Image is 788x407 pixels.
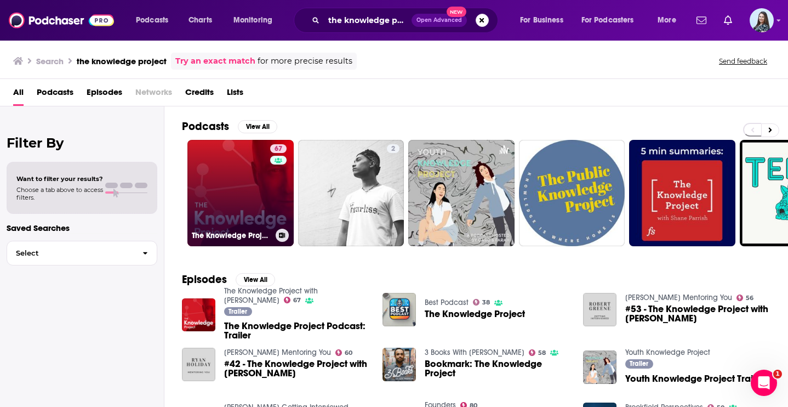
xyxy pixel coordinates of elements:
[182,273,275,286] a: EpisodesView All
[87,83,122,106] a: Episodes
[581,13,634,28] span: For Podcasters
[425,298,469,307] a: Best Podcast
[258,55,352,67] span: for more precise results
[773,370,782,378] span: 1
[229,308,247,315] span: Trailer
[692,11,711,30] a: Show notifications dropdown
[182,348,215,381] img: #42 - The Knowledge Project with Shane Parrish
[224,321,369,340] a: The Knowledge Project Podcast: Trailer
[482,300,490,305] span: 38
[298,140,404,246] a: 2
[324,12,412,29] input: Search podcasts, credits, & more...
[304,8,509,33] div: Search podcasts, credits, & more...
[182,120,229,133] h2: Podcasts
[182,298,215,332] img: The Knowledge Project Podcast: Trailer
[182,120,277,133] a: PodcastsView All
[236,273,275,286] button: View All
[583,293,616,326] img: #53 - The Knowledge Project with Shane Parrish
[425,348,524,357] a: 3 Books With Neil Pasricha
[7,250,134,257] span: Select
[746,296,753,301] span: 56
[751,370,777,396] iframe: Intercom live chat
[9,10,114,31] img: Podchaser - Follow, Share and Rate Podcasts
[447,7,466,17] span: New
[175,55,255,67] a: Try an exact match
[7,135,157,151] h2: Filter By
[224,359,369,378] span: #42 - The Knowledge Project with [PERSON_NAME]
[425,309,525,319] a: The Knowledge Project
[128,12,182,29] button: open menu
[275,144,282,155] span: 67
[185,83,214,106] a: Credits
[750,8,774,32] button: Show profile menu
[650,12,690,29] button: open menu
[529,349,546,356] a: 58
[625,304,770,323] a: #53 - The Knowledge Project with Shane Parrish
[37,83,73,106] a: Podcasts
[226,12,287,29] button: open menu
[625,374,764,383] a: Youth Knowledge Project Trailer
[345,351,352,355] span: 60
[382,293,416,326] img: The Knowledge Project
[7,241,157,265] button: Select
[625,348,710,357] a: Youth Knowledge Project
[538,351,546,355] span: 58
[750,8,774,32] img: User Profile
[224,348,331,357] a: Ryan Holiday Mentoring You
[412,14,467,27] button: Open AdvancedNew
[416,18,462,23] span: Open Advanced
[227,83,243,106] a: Lists
[382,348,416,381] img: Bookmark: The Knowledge Project
[77,56,167,66] h3: the knowledge project
[224,286,318,305] a: The Knowledge Project with Shane Parrish
[574,12,650,29] button: open menu
[224,359,369,378] a: #42 - The Knowledge Project with Shane Parrish
[16,175,103,183] span: Want to filter your results?
[270,144,287,153] a: 67
[750,8,774,32] span: Logged in as brookefortierpr
[192,231,271,240] h3: The Knowledge Project with [PERSON_NAME]
[16,186,103,201] span: Choose a tab above to access filters.
[36,56,64,66] h3: Search
[284,297,301,303] a: 67
[512,12,577,29] button: open menu
[716,56,770,66] button: Send feedback
[7,223,157,233] p: Saved Searches
[630,360,648,367] span: Trailer
[293,298,301,303] span: 67
[625,293,732,302] a: Robert Greene Mentoring You
[182,273,227,286] h2: Episodes
[473,299,490,306] a: 38
[583,351,616,384] img: Youth Knowledge Project Trailer
[736,295,754,301] a: 56
[335,349,353,356] a: 60
[425,359,570,378] a: Bookmark: The Knowledge Project
[189,13,212,28] span: Charts
[136,13,168,28] span: Podcasts
[625,304,770,323] span: #53 - The Knowledge Project with [PERSON_NAME]
[658,13,676,28] span: More
[238,120,277,133] button: View All
[720,11,736,30] a: Show notifications dropdown
[387,144,399,153] a: 2
[13,83,24,106] a: All
[233,13,272,28] span: Monitoring
[391,144,395,155] span: 2
[187,140,294,246] a: 67The Knowledge Project with [PERSON_NAME]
